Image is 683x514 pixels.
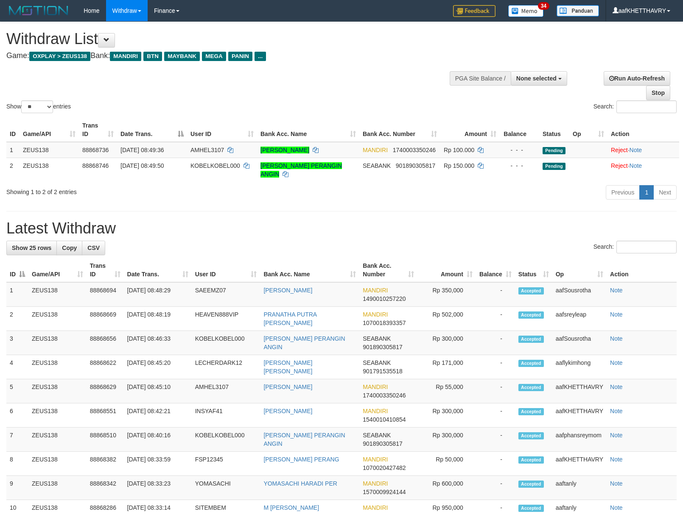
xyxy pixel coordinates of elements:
[363,408,388,414] span: MANDIRI
[20,158,79,182] td: ZEUS138
[6,184,278,196] div: Showing 1 to 2 of 2 entries
[552,331,607,355] td: aafSousrotha
[192,379,260,403] td: AMHEL3107
[363,287,388,294] span: MANDIRI
[557,5,599,17] img: panduan.png
[593,100,677,113] label: Search:
[363,368,402,375] span: Copy 901791535518 to clipboard
[453,5,495,17] img: Feedback.jpg
[611,147,628,153] a: Reject
[606,185,640,200] a: Previous
[515,258,552,282] th: Status: activate to sort column ascending
[192,282,260,307] td: SAEEMZ07
[552,258,607,282] th: Op: activate to sort column ascending
[610,504,623,511] a: Note
[396,162,435,169] span: Copy 901890305817 to clipboard
[500,118,539,142] th: Balance
[363,320,406,326] span: Copy 1070018393357 to clipboard
[508,5,544,17] img: Button%20Memo.svg
[450,71,511,86] div: PGA Site Balance /
[511,71,567,86] button: None selected
[143,52,162,61] span: BTN
[28,428,87,452] td: ZEUS138
[124,307,192,331] td: [DATE] 08:48:19
[190,147,224,153] span: AMHEL3107
[444,162,474,169] span: Rp 150.000
[518,360,544,367] span: Accepted
[87,282,124,307] td: 88868694
[87,379,124,403] td: 88868629
[417,428,476,452] td: Rp 300,000
[6,403,28,428] td: 6
[569,118,607,142] th: Op: activate to sort column ascending
[476,307,515,331] td: -
[503,161,536,170] div: - - -
[610,408,623,414] a: Note
[260,258,359,282] th: Bank Acc. Name: activate to sort column ascending
[539,118,569,142] th: Status
[260,162,342,178] a: [PERSON_NAME] PERANGIN ANGIN
[6,100,71,113] label: Show entries
[192,258,260,282] th: User ID: activate to sort column ascending
[363,359,391,366] span: SEABANK
[552,452,607,476] td: aafKHETTHAVRY
[28,403,87,428] td: ZEUS138
[363,504,388,511] span: MANDIRI
[124,379,192,403] td: [DATE] 08:45:10
[192,307,260,331] td: HEAVEN888VIP
[79,118,117,142] th: Trans ID: activate to sort column ascending
[518,287,544,295] span: Accepted
[476,452,515,476] td: -
[120,147,164,153] span: [DATE] 08:49:36
[20,142,79,158] td: ZEUS138
[610,480,623,487] a: Note
[552,403,607,428] td: aafKHETTHAVRY
[393,147,436,153] span: Copy 1740003350246 to clipboard
[124,258,192,282] th: Date Trans.: activate to sort column ascending
[20,118,79,142] th: Game/API: activate to sort column ascending
[263,456,339,463] a: [PERSON_NAME] PERANG
[476,428,515,452] td: -
[476,403,515,428] td: -
[263,504,319,511] a: M [PERSON_NAME]
[518,505,544,512] span: Accepted
[538,2,549,10] span: 34
[257,118,359,142] th: Bank Acc. Name: activate to sort column ascending
[476,379,515,403] td: -
[192,403,260,428] td: INSYAF41
[363,311,388,318] span: MANDIRI
[6,220,677,237] h1: Latest Withdraw
[543,163,565,170] span: Pending
[363,432,391,439] span: SEABANK
[518,432,544,439] span: Accepted
[363,440,402,447] span: Copy 901890305817 to clipboard
[263,432,345,447] a: [PERSON_NAME] PERANGIN ANGIN
[28,379,87,403] td: ZEUS138
[610,383,623,390] a: Note
[82,147,109,153] span: 88868736
[28,282,87,307] td: ZEUS138
[82,162,109,169] span: 88868746
[192,355,260,379] td: LECHERDARK12
[363,335,391,342] span: SEABANK
[190,162,240,169] span: KOBELKOBEL000
[543,147,565,154] span: Pending
[87,258,124,282] th: Trans ID: activate to sort column ascending
[6,4,71,17] img: MOTION_logo.png
[646,86,670,100] a: Stop
[359,258,417,282] th: Bank Acc. Number: activate to sort column ascending
[6,142,20,158] td: 1
[6,307,28,331] td: 2
[417,476,476,500] td: Rp 600,000
[6,355,28,379] td: 4
[363,147,388,153] span: MANDIRI
[56,241,82,255] a: Copy
[12,244,51,251] span: Show 25 rows
[653,185,677,200] a: Next
[610,359,623,366] a: Note
[29,52,90,61] span: OXPLAY > ZEUS138
[87,452,124,476] td: 88868382
[503,146,536,154] div: - - -
[610,456,623,463] a: Note
[444,147,474,153] span: Rp 100.000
